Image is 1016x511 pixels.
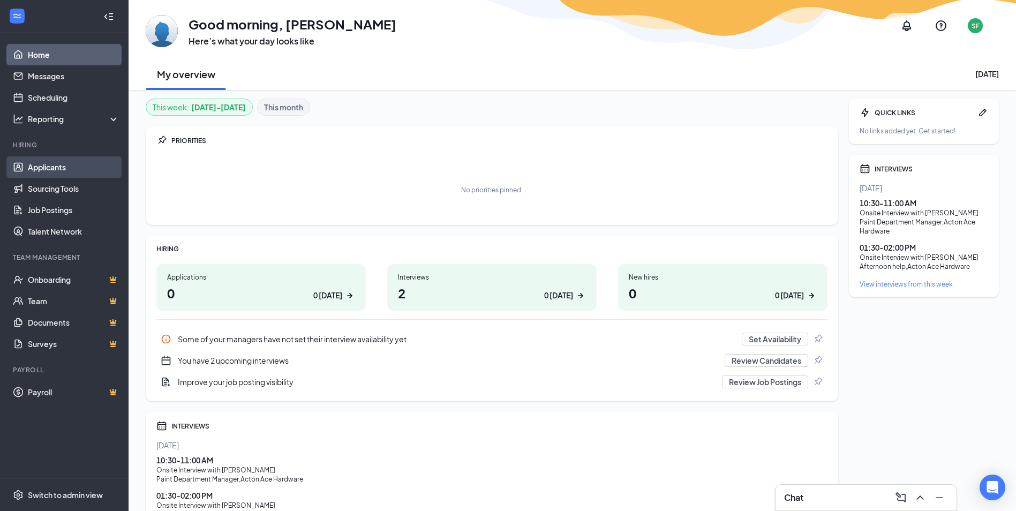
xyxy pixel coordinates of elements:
div: INTERVIEWS [171,422,827,431]
button: Set Availability [742,333,808,345]
div: 01:30 - 02:00 PM [860,242,988,253]
svg: Calendar [860,163,870,174]
div: 01:30 - 02:00 PM [156,490,827,501]
a: InfoSome of your managers have not set their interview availability yetSet AvailabilityPin [156,328,827,350]
svg: Pin [812,377,823,387]
svg: Pin [156,135,167,146]
a: Home [28,44,119,65]
a: Messages [28,65,119,87]
svg: Analysis [13,114,24,124]
div: You have 2 upcoming interviews [178,355,718,366]
h3: Here’s what your day looks like [189,35,396,47]
a: OnboardingCrown [28,269,119,290]
button: ComposeMessage [892,489,909,506]
div: Onsite Interview with [PERSON_NAME] [860,208,988,217]
div: 0 [DATE] [313,290,342,301]
div: QUICK LINKS [875,108,973,117]
div: Afternoon help , Acton Ace Hardware [860,262,988,271]
svg: Collapse [103,11,114,22]
div: Improve your job posting visibility [156,371,827,393]
h1: 0 [167,284,355,302]
h1: 2 [398,284,586,302]
a: Scheduling [28,87,119,108]
div: 0 [DATE] [544,290,573,301]
div: [DATE] [975,69,999,79]
a: DocumentsCrown [28,312,119,333]
svg: ArrowRight [344,290,355,301]
a: Sourcing Tools [28,178,119,199]
button: ChevronUp [912,489,929,506]
button: Minimize [931,489,948,506]
div: 10:30 - 11:00 AM [156,455,827,465]
img: Smokey Foley [146,15,178,47]
a: DocumentAddImprove your job posting visibilityReview Job PostingsPin [156,371,827,393]
svg: Settings [13,490,24,500]
a: New hires00 [DATE]ArrowRight [618,264,827,311]
div: [DATE] [156,440,827,450]
div: Team Management [13,253,117,262]
button: Review Job Postings [722,375,808,388]
svg: ChevronUp [914,491,927,504]
div: Onsite Interview with [PERSON_NAME] [156,465,827,475]
div: Switch to admin view [28,490,103,500]
h2: My overview [157,67,215,81]
svg: Pin [812,355,823,366]
div: Some of your managers have not set their interview availability yet [178,334,735,344]
h1: Good morning, [PERSON_NAME] [189,15,396,33]
div: No links added yet. Get started! [860,126,988,136]
div: Hiring [13,140,117,149]
svg: ComposeMessage [894,491,907,504]
div: 10:30 - 11:00 AM [860,198,988,208]
div: No priorities pinned. [461,185,523,194]
a: Applicants [28,156,119,178]
div: 0 [DATE] [775,290,804,301]
div: INTERVIEWS [875,164,988,174]
a: CalendarNewYou have 2 upcoming interviewsReview CandidatesPin [156,350,827,371]
a: Applications00 [DATE]ArrowRight [156,264,366,311]
svg: Bolt [860,107,870,118]
h1: 0 [629,284,817,302]
div: HIRING [156,244,827,253]
svg: Pin [812,334,823,344]
div: Onsite Interview with [PERSON_NAME] [860,253,988,262]
b: This month [264,101,303,113]
div: PRIORITIES [171,136,827,145]
svg: Pen [977,107,988,118]
div: Applications [167,273,355,282]
b: [DATE] - [DATE] [191,101,246,113]
a: PayrollCrown [28,381,119,403]
a: View interviews from this week [860,280,988,289]
svg: DocumentAdd [161,377,171,387]
div: Open Intercom Messenger [980,475,1005,500]
a: Interviews20 [DATE]ArrowRight [387,264,597,311]
svg: ArrowRight [575,290,586,301]
div: Interviews [398,273,586,282]
svg: Calendar [156,420,167,431]
button: Review Candidates [725,354,808,367]
h3: Chat [784,492,803,504]
svg: QuestionInfo [935,19,947,32]
a: Job Postings [28,199,119,221]
svg: CalendarNew [161,355,171,366]
svg: Info [161,334,171,344]
div: New hires [629,273,817,282]
div: This week : [153,101,246,113]
div: Paint Department Manager , Acton Ace Hardware [156,475,827,484]
svg: Minimize [933,491,946,504]
a: Talent Network [28,221,119,242]
div: Improve your job posting visibility [178,377,716,387]
a: TeamCrown [28,290,119,312]
div: SF [972,21,980,31]
div: Onsite Interview with [PERSON_NAME] [156,501,827,510]
div: You have 2 upcoming interviews [156,350,827,371]
div: Paint Department Manager , Acton Ace Hardware [860,217,988,236]
svg: WorkstreamLogo [12,11,22,21]
div: [DATE] [860,183,988,193]
svg: ArrowRight [806,290,817,301]
svg: Notifications [900,19,913,32]
a: SurveysCrown [28,333,119,355]
div: Reporting [28,114,120,124]
div: Payroll [13,365,117,374]
div: Some of your managers have not set their interview availability yet [156,328,827,350]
